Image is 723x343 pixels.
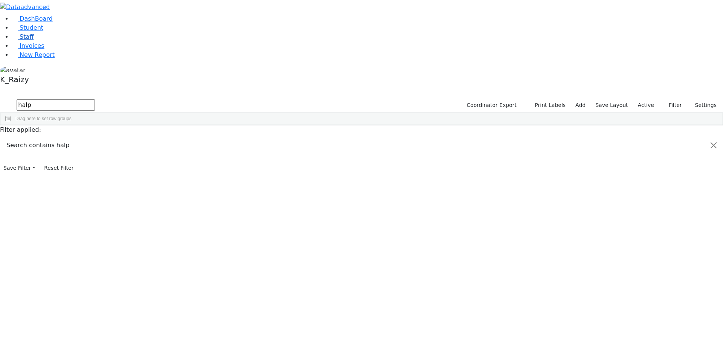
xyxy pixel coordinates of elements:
[685,99,720,111] button: Settings
[15,116,72,121] span: Drag here to set row groups
[635,99,657,111] label: Active
[20,24,43,31] span: Student
[41,162,77,174] button: Reset Filter
[20,42,44,49] span: Invoices
[526,99,569,111] button: Print Labels
[705,135,723,156] button: Close
[659,99,685,111] button: Filter
[592,99,631,111] button: Save Layout
[20,51,55,58] span: New Report
[17,99,95,111] input: Search
[20,33,34,40] span: Staff
[12,42,44,49] a: Invoices
[12,15,53,22] a: DashBoard
[12,24,43,31] a: Student
[12,51,55,58] a: New Report
[20,15,53,22] span: DashBoard
[462,99,520,111] button: Coordinator Export
[12,33,34,40] a: Staff
[572,99,589,111] a: Add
